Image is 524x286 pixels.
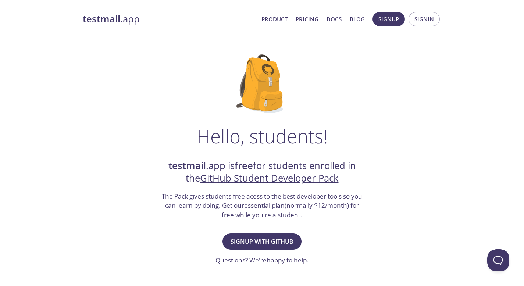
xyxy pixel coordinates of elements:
[222,233,302,250] button: Signup with GitHub
[244,201,285,210] a: essential plan
[83,12,120,25] strong: testmail
[261,14,288,24] a: Product
[350,14,365,24] a: Blog
[168,159,206,172] strong: testmail
[231,236,293,247] span: Signup with GitHub
[235,159,253,172] strong: free
[296,14,318,24] a: Pricing
[200,172,339,185] a: GitHub Student Developer Pack
[414,14,434,24] span: Signin
[267,256,307,264] a: happy to help
[378,14,399,24] span: Signup
[372,12,405,26] button: Signup
[236,54,288,113] img: github-student-backpack.png
[197,125,328,147] h1: Hello, students!
[215,255,309,265] h3: Questions? We're .
[161,192,363,220] h3: The Pack gives students free acess to the best developer tools so you can learn by doing. Get our...
[327,14,342,24] a: Docs
[487,249,509,271] iframe: Help Scout Beacon - Open
[409,12,440,26] button: Signin
[161,160,363,185] h2: .app is for students enrolled in the
[83,13,256,25] a: testmail.app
